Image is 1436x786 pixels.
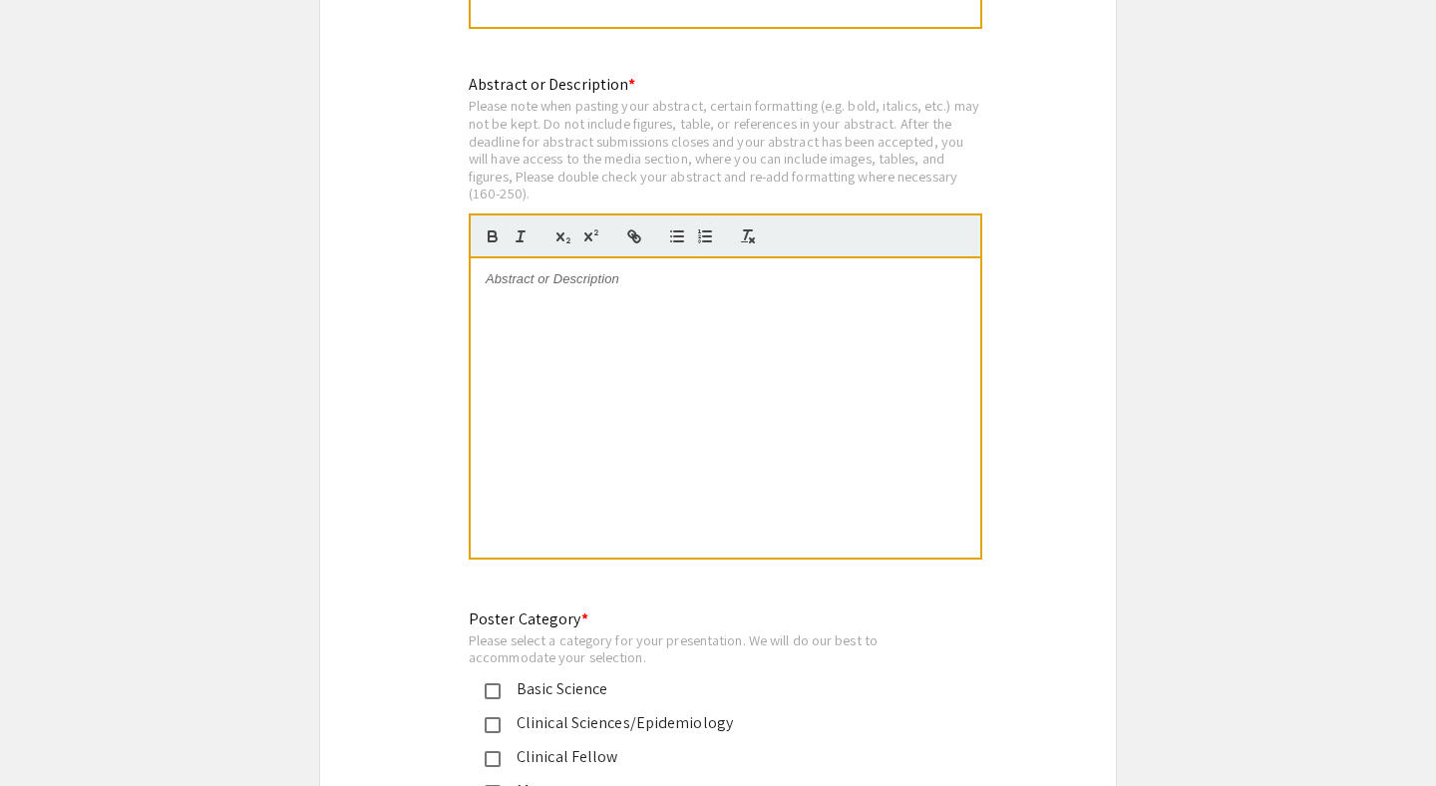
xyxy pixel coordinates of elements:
iframe: Chat [15,696,85,771]
mat-label: Abstract or Description [469,74,635,95]
div: Please select a category for your presentation. We will do our best to accommodate your selection. [469,631,935,666]
div: Clinical Fellow [501,745,919,769]
mat-label: Poster Category [469,608,588,629]
div: Clinical Sciences/Epidemiology [501,711,919,735]
div: Basic Science [501,677,919,701]
div: Please note when pasting your abstract, certain formatting (e.g. bold, italics, etc.) may not be ... [469,97,982,202]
